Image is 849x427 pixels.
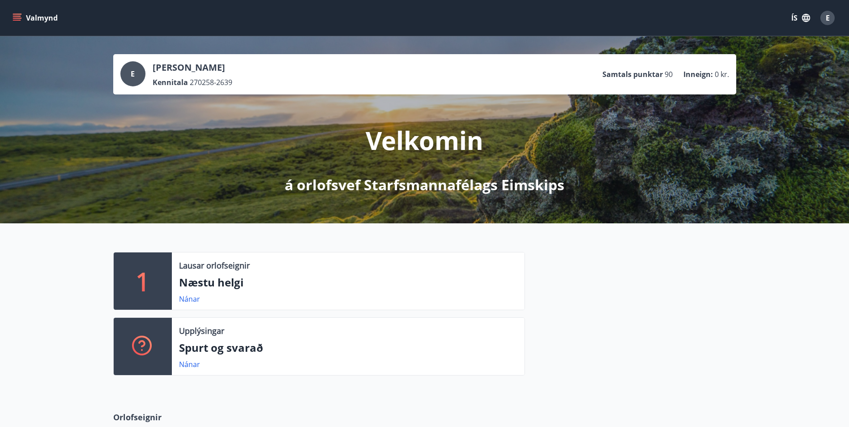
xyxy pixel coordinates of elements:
[683,69,713,79] p: Inneign :
[826,13,830,23] span: E
[179,359,200,369] a: Nánar
[786,10,815,26] button: ÍS
[153,77,188,87] p: Kennitala
[11,10,61,26] button: menu
[715,69,729,79] span: 0 kr.
[817,7,838,29] button: E
[131,69,135,79] span: E
[179,260,250,271] p: Lausar orlofseignir
[179,294,200,304] a: Nánar
[153,61,232,74] p: [PERSON_NAME]
[285,175,564,195] p: á orlofsvef Starfsmannafélags Eimskips
[665,69,673,79] span: 90
[179,340,517,355] p: Spurt og svarað
[179,325,224,337] p: Upplýsingar
[602,69,663,79] p: Samtals punktar
[113,411,162,423] span: Orlofseignir
[179,275,517,290] p: Næstu helgi
[190,77,232,87] span: 270258-2639
[366,123,483,157] p: Velkomin
[136,264,150,298] p: 1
